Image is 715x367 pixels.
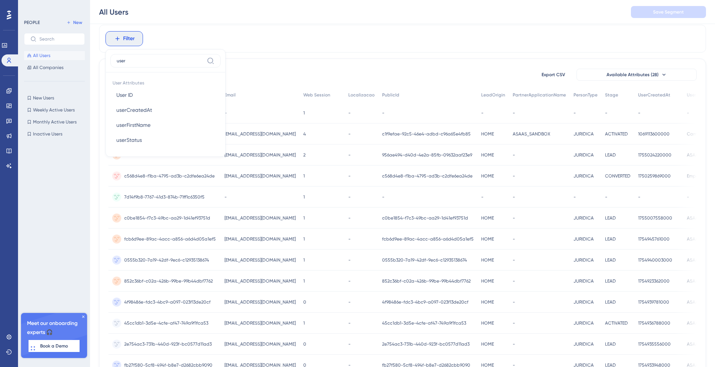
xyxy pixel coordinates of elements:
[481,173,494,179] span: HOME
[29,340,80,352] button: Book a Demo
[574,341,594,347] span: JURIDICA
[574,110,576,116] span: -
[481,215,494,221] span: HOME
[607,72,659,78] span: Available Attributes (28)
[382,194,384,200] span: -
[33,119,77,125] span: Monthly Active Users
[605,236,616,242] span: LEAD
[574,173,594,179] span: JURIDICA
[638,110,640,116] span: -
[224,278,296,284] span: [EMAIL_ADDRESS][DOMAIN_NAME]
[513,92,566,98] span: PartnerApplicationName
[303,257,305,263] span: 1
[224,341,296,347] span: [EMAIL_ADDRESS][DOMAIN_NAME]
[382,92,399,98] span: PublicId
[124,173,215,179] span: c568d4e8-f1ba-4795-ad3b-c2dfe6ea24de
[481,110,483,116] span: -
[224,215,296,221] span: [EMAIL_ADDRESS][DOMAIN_NAME]
[382,278,471,284] span: 852c36bf-c02a-426b-99be-99b44dbf7762
[574,194,576,200] span: -
[124,194,205,200] span: 7d14f9b8-7767-41d3-874b-71ff1c6350f5
[348,320,351,326] span: -
[303,236,305,242] span: 1
[481,236,494,242] span: HOME
[653,9,684,15] span: Save Segment
[382,131,471,137] span: c1f9efae-92c5-46e4-adbd-c96a65e4fb85
[638,278,670,284] span: 1754923362000
[39,36,78,42] input: Search
[382,173,473,179] span: c568d4e8-f1ba-4795-ad3b-c2dfe6ea24de
[110,87,221,102] button: User ID
[638,341,671,347] span: 1754935556000
[124,320,208,326] span: 45cc1db1-3d5e-4cfe-af47-749a9f1fca53
[382,110,384,116] span: -
[481,131,494,137] span: HOME
[303,215,305,221] span: 1
[303,194,305,200] span: 1
[513,152,515,158] span: -
[638,236,670,242] span: 1754945761000
[110,132,221,147] button: userStatus
[382,152,472,158] span: 956ae494-d40d-4e2a-85fb-09632aaf23e9
[224,110,227,116] span: -
[40,343,68,349] span: Book a Demo
[116,105,152,114] span: userCreatedAt
[638,92,670,98] span: UserCreatedAt
[303,299,306,305] span: 0
[116,135,142,144] span: userStatus
[33,65,63,71] span: All Companies
[542,72,565,78] span: Export CSV
[348,152,351,158] span: -
[348,173,351,179] span: -
[73,20,82,26] span: New
[638,152,671,158] span: 1755024220000
[638,194,640,200] span: -
[348,278,351,284] span: -
[303,278,305,284] span: 1
[303,131,306,137] span: 4
[605,152,616,158] span: LEAD
[382,257,467,263] span: 0555b320-7a19-42df-9ec6-c12935138674
[382,215,468,221] span: c0be1854-f7c3-49bc-aa29-1d41ef93751d
[687,194,689,200] span: -
[574,278,594,284] span: JURIDICA
[224,299,296,305] span: [EMAIL_ADDRESS][DOMAIN_NAME]
[27,319,81,337] span: Meet our onboarding experts 🎧
[348,131,351,137] span: -
[481,257,494,263] span: HOME
[124,341,212,347] span: 2e754ac3-731b-440d-923f-bc0577d11ad3
[574,320,594,326] span: JURIDICA
[605,299,616,305] span: LEAD
[303,341,306,347] span: 0
[24,117,85,126] button: Monthly Active Users
[33,107,75,113] span: Weekly Active Users
[513,257,515,263] span: -
[348,236,351,242] span: -
[382,299,468,305] span: 4f98486e-fdc3-4bc9-a097-023f13de20cf
[605,110,607,116] span: -
[605,215,616,221] span: LEAD
[605,320,628,326] span: ACTIVATED
[513,110,515,116] span: -
[382,236,474,242] span: fcb6d9ee-89ac-4acc-a856-a6d4d05a1ef5
[224,320,296,326] span: [EMAIL_ADDRESS][DOMAIN_NAME]
[110,102,221,117] button: userCreatedAt
[303,152,306,158] span: 2
[33,95,54,101] span: New Users
[348,299,351,305] span: -
[224,257,296,263] span: [EMAIL_ADDRESS][DOMAIN_NAME]
[638,320,670,326] span: 1754936788000
[348,341,351,347] span: -
[348,215,351,221] span: -
[33,131,62,137] span: Inactive Users
[638,215,672,221] span: 1755007558000
[513,194,515,200] span: -
[116,120,151,129] span: userFirstName
[513,173,515,179] span: -
[224,194,227,200] span: -
[605,92,618,98] span: Stage
[574,131,594,137] span: JURIDICA
[605,194,607,200] span: -
[24,93,85,102] button: New Users
[687,110,689,116] span: -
